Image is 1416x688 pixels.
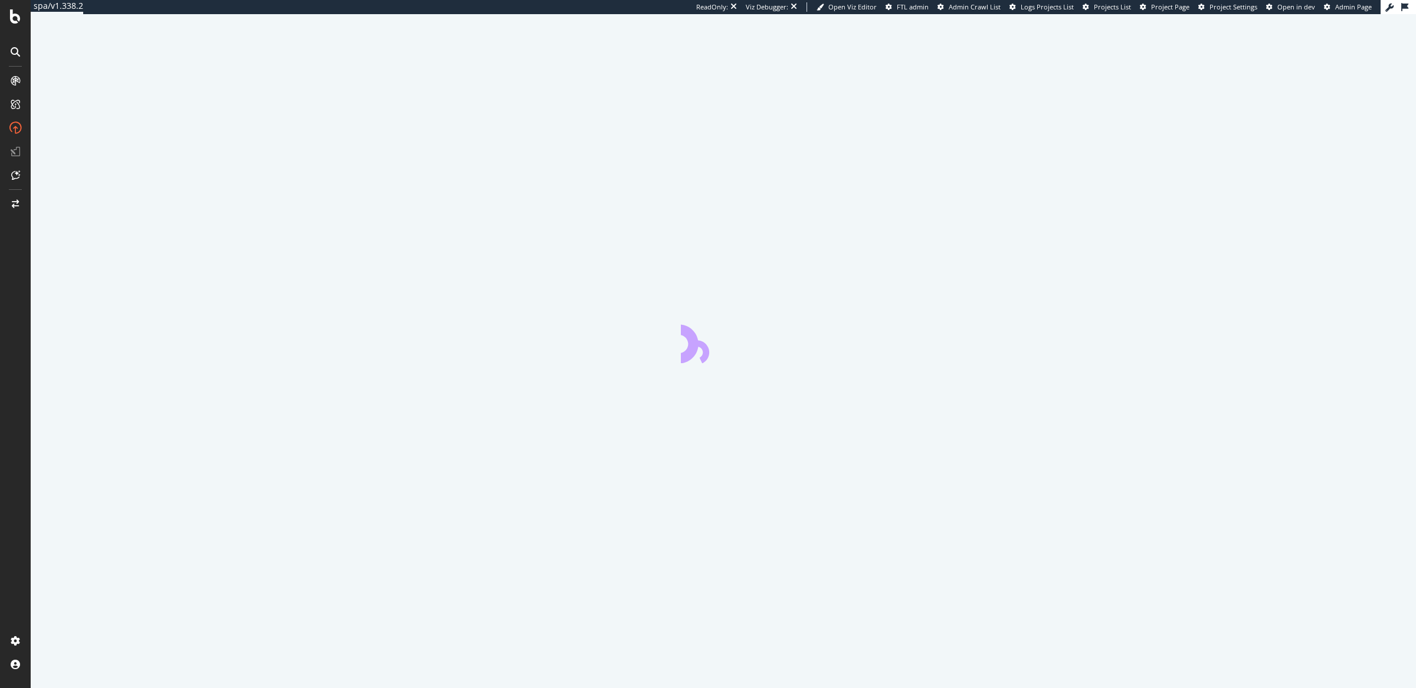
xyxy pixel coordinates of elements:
[1021,2,1074,11] span: Logs Projects List
[681,321,766,363] div: animation
[1277,2,1315,11] span: Open in dev
[1009,2,1074,12] a: Logs Projects List
[897,2,929,11] span: FTL admin
[746,2,788,12] div: Viz Debugger:
[1094,2,1131,11] span: Projects List
[1198,2,1257,12] a: Project Settings
[949,2,1001,11] span: Admin Crawl List
[1083,2,1131,12] a: Projects List
[1140,2,1189,12] a: Project Page
[1335,2,1372,11] span: Admin Page
[1324,2,1372,12] a: Admin Page
[938,2,1001,12] a: Admin Crawl List
[828,2,877,11] span: Open Viz Editor
[1209,2,1257,11] span: Project Settings
[886,2,929,12] a: FTL admin
[696,2,728,12] div: ReadOnly:
[817,2,877,12] a: Open Viz Editor
[1151,2,1189,11] span: Project Page
[1266,2,1315,12] a: Open in dev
